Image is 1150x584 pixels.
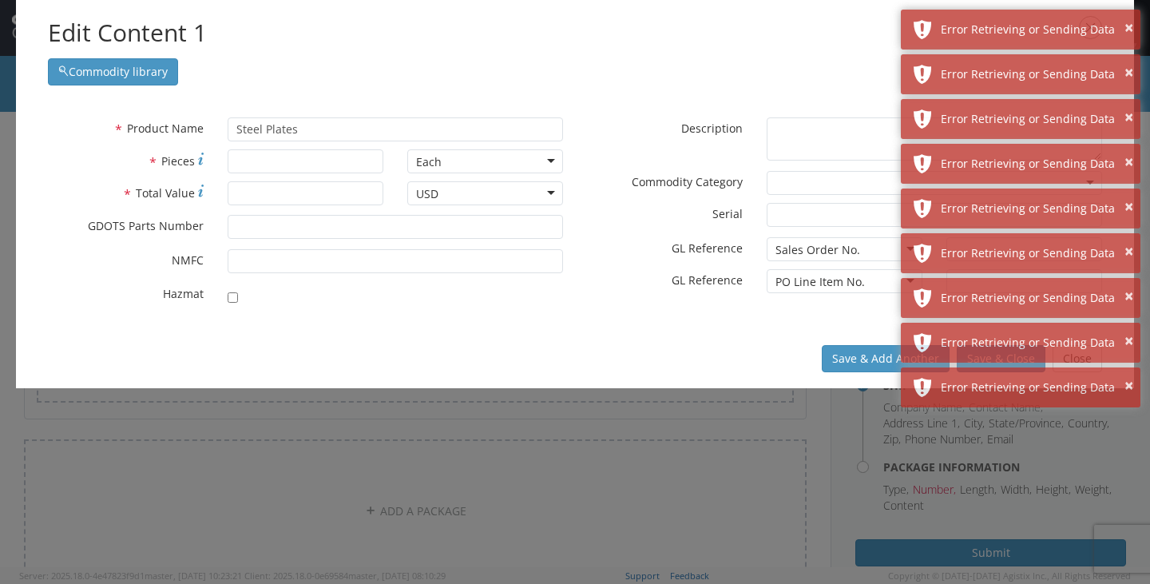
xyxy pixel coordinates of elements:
[416,154,442,170] div: Each
[672,272,743,288] span: GL Reference
[775,274,865,290] div: PO Line Item No.
[672,240,743,256] span: GL Reference
[941,111,1128,127] div: Error Retrieving or Sending Data
[172,252,204,268] span: NMFC
[1124,196,1133,219] button: ×
[941,22,1128,38] div: Error Retrieving or Sending Data
[941,66,1128,82] div: Error Retrieving or Sending Data
[941,379,1128,395] div: Error Retrieving or Sending Data
[1124,106,1133,129] button: ×
[161,153,195,169] span: Pieces
[941,201,1128,217] div: Error Retrieving or Sending Data
[775,242,860,258] div: Sales Order No.
[127,121,204,136] span: Product Name
[941,290,1128,306] div: Error Retrieving or Sending Data
[632,174,743,189] span: Commodity Category
[1124,62,1133,85] button: ×
[712,206,743,221] span: Serial
[1124,240,1133,264] button: ×
[1124,285,1133,308] button: ×
[941,156,1128,172] div: Error Retrieving or Sending Data
[48,16,1102,50] h2: Edit Content 1
[48,58,178,85] button: Commodity library
[941,245,1128,261] div: Error Retrieving or Sending Data
[1124,17,1133,40] button: ×
[822,345,950,372] button: Save & Add Another
[681,121,743,136] span: Description
[416,186,438,202] div: USD
[88,218,204,233] span: GDOTS Parts Number
[163,286,204,301] span: Hazmat
[136,185,195,201] span: Total Value
[941,335,1128,351] div: Error Retrieving or Sending Data
[1124,375,1133,398] button: ×
[1124,151,1133,174] button: ×
[1124,330,1133,353] button: ×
